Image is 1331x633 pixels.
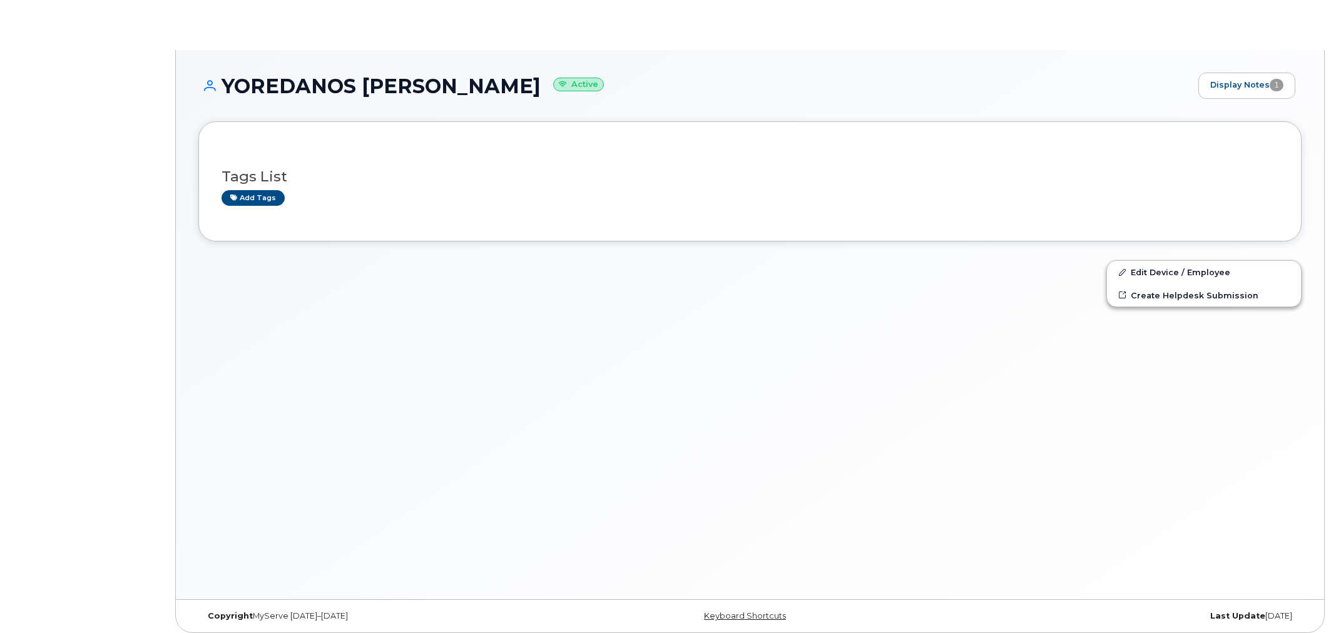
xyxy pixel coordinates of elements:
[704,611,786,620] a: Keyboard Shortcuts
[222,190,285,206] a: Add tags
[1107,284,1301,306] a: Create Helpdesk Submission
[1107,261,1301,283] a: Edit Device / Employee
[198,611,566,621] div: MyServe [DATE]–[DATE]
[208,611,253,620] strong: Copyright
[1210,611,1265,620] strong: Last Update
[553,78,604,92] small: Active
[934,611,1302,621] div: [DATE]
[1270,79,1283,91] span: 1
[222,169,1278,185] h3: Tags List
[1198,73,1295,99] a: Display Notes1
[198,75,1192,97] h1: YOREDANOS [PERSON_NAME]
